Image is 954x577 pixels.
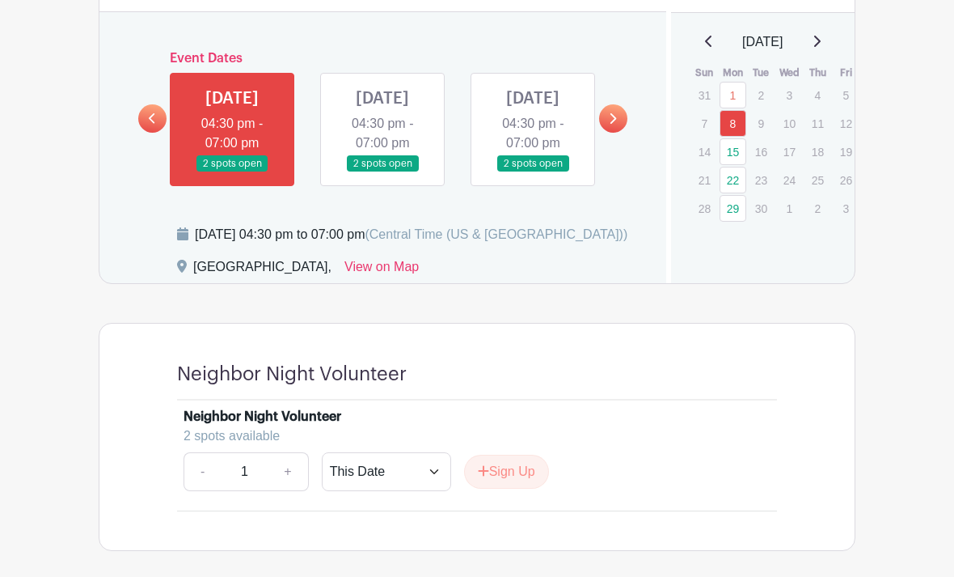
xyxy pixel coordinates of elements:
div: [DATE] 04:30 pm to 07:00 pm [195,225,627,244]
p: 24 [776,168,803,193]
p: 17 [776,139,803,164]
p: 2 [804,196,831,221]
p: 12 [833,111,859,136]
a: 8 [720,110,746,137]
span: (Central Time (US & [GEOGRAPHIC_DATA])) [365,227,627,241]
p: 14 [691,139,718,164]
div: 2 spots available [184,426,758,446]
h6: Event Dates [167,51,599,66]
p: 30 [748,196,775,221]
th: Tue [747,65,775,81]
p: 28 [691,196,718,221]
p: 25 [804,168,831,193]
p: 31 [691,83,718,108]
th: Fri [832,65,860,81]
h4: Neighbor Night Volunteer [177,363,407,386]
p: 18 [804,139,831,164]
button: Sign Up [464,455,549,489]
p: 5 [833,83,859,108]
div: Neighbor Night Volunteer [184,407,341,426]
a: 1 [720,82,746,108]
th: Mon [719,65,747,81]
a: 29 [720,195,746,222]
div: [GEOGRAPHIC_DATA], [193,257,331,283]
th: Thu [804,65,832,81]
p: 1 [776,196,803,221]
a: - [184,452,221,491]
a: 22 [720,167,746,193]
th: Wed [775,65,804,81]
p: 16 [748,139,775,164]
p: 2 [748,83,775,108]
p: 11 [804,111,831,136]
p: 26 [833,168,859,193]
a: 15 [720,138,746,165]
p: 10 [776,111,803,136]
a: View on Map [344,257,419,283]
p: 21 [691,168,718,193]
a: + [268,452,308,491]
p: 4 [804,83,831,108]
p: 3 [833,196,859,221]
p: 7 [691,111,718,136]
span: [DATE] [742,32,783,52]
p: 19 [833,139,859,164]
th: Sun [690,65,719,81]
p: 9 [748,111,775,136]
p: 3 [776,83,803,108]
p: 23 [748,168,775,193]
